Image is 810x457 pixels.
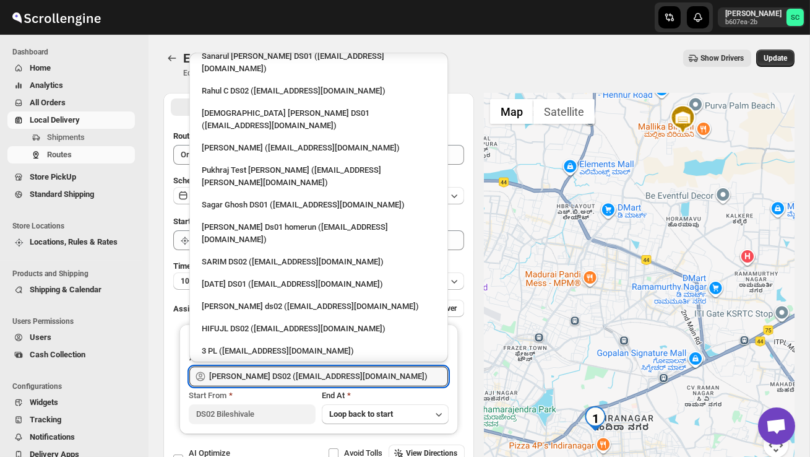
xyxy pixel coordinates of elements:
span: Scheduled for [173,176,223,185]
text: SC [791,14,799,22]
button: Shipping & Calendar [7,281,135,298]
span: Standard Shipping [30,189,94,199]
span: Local Delivery [30,115,80,124]
button: Loop back to start [322,404,449,424]
button: Analytics [7,77,135,94]
li: Sagar Ghosh DS01 (loneyoj483@downlor.com) [189,193,448,215]
div: Sanarul [PERSON_NAME] DS01 ([EMAIL_ADDRESS][DOMAIN_NAME]) [202,50,436,75]
p: [PERSON_NAME] [725,9,782,19]
span: Route Name [173,131,217,141]
div: [DATE] DS01 ([EMAIL_ADDRESS][DOMAIN_NAME]) [202,278,436,290]
li: Rahul C DS02 (rahul.chopra@home-run.co) [189,79,448,101]
li: REMON DS02 (kesame7468@btcours.com) [189,361,448,383]
span: Store PickUp [30,172,76,181]
div: SARIM DS02 ([EMAIL_ADDRESS][DOMAIN_NAME]) [202,256,436,268]
button: Show satellite imagery [533,99,595,124]
span: Configurations [12,381,140,391]
span: Start From [189,391,226,400]
div: Sagar Ghosh DS01 ([EMAIL_ADDRESS][DOMAIN_NAME]) [202,199,436,211]
li: Islam Laskar DS01 (vixib74172@ikowat.com) [189,101,448,136]
div: [DEMOGRAPHIC_DATA] [PERSON_NAME] DS01 ([EMAIL_ADDRESS][DOMAIN_NAME]) [202,107,436,132]
li: Rashidul ds02 (vaseno4694@minduls.com) [189,294,448,316]
span: Routes [47,150,72,159]
div: [PERSON_NAME] Ds01 homerun ([EMAIL_ADDRESS][DOMAIN_NAME]) [202,221,436,246]
span: Sanjay chetri [786,9,804,26]
button: Routes [163,50,181,67]
input: Eg: Bengaluru Route [173,145,464,165]
button: Widgets [7,394,135,411]
button: All Route Options [171,98,317,116]
span: Users Permissions [12,316,140,326]
button: All Orders [7,94,135,111]
span: Show Drivers [700,53,744,63]
button: Show street map [490,99,533,124]
p: Edit/update your created route [183,68,284,78]
a: Open chat [758,407,795,445]
span: Shipments [47,133,85,142]
button: Routes [7,146,135,163]
div: Rahul C DS02 ([EMAIL_ADDRESS][DOMAIN_NAME]) [202,85,436,97]
li: 3 PL (hello@home-run.co) [189,339,448,361]
input: Search assignee [209,367,448,386]
span: Users [30,333,51,342]
button: Shipments [7,129,135,146]
p: b607ea-2b [725,19,782,26]
div: 3 PL ([EMAIL_ADDRESS][DOMAIN_NAME]) [202,345,436,357]
span: Start Location (Warehouse) [173,217,271,226]
div: End At [322,390,449,402]
li: Raja DS01 (gasecig398@owlny.com) [189,272,448,294]
li: Sanarul Haque DS01 (fefifag638@adosnan.com) [189,44,448,79]
span: Analytics [30,81,63,90]
li: Sourav Ds01 homerun (bamij29633@eluxeer.com) [189,215,448,250]
img: ScrollEngine [10,2,103,33]
span: Update [764,53,787,63]
div: [PERSON_NAME] ([EMAIL_ADDRESS][DOMAIN_NAME]) [202,142,436,154]
button: Home [7,59,135,77]
span: Notifications [30,432,75,442]
span: Locations, Rules & Rates [30,237,118,246]
span: Loop back to start [329,409,393,419]
button: Show Drivers [683,50,751,67]
button: [DATE]|[DATE] [173,187,464,204]
span: Edit Route [183,51,239,66]
button: Cash Collection [7,346,135,363]
div: HIFUJL DS02 ([EMAIL_ADDRESS][DOMAIN_NAME]) [202,323,436,335]
div: Pukhraj Test [PERSON_NAME] ([EMAIL_ADDRESS][PERSON_NAME][DOMAIN_NAME]) [202,164,436,189]
span: Tracking [30,415,61,424]
span: Assign to [173,304,207,313]
button: Update [756,50,795,67]
span: Widgets [30,398,58,407]
span: 10 minutes [181,276,218,286]
span: Products and Shipping [12,269,140,279]
div: 1 [583,406,608,431]
li: Vikas Rathod (lolegiy458@nalwan.com) [189,136,448,158]
span: All Orders [30,98,66,107]
span: Store Locations [12,221,140,231]
span: Cash Collection [30,350,85,359]
button: Notifications [7,429,135,446]
span: Dashboard [12,47,140,57]
div: [PERSON_NAME] ds02 ([EMAIL_ADDRESS][DOMAIN_NAME]) [202,300,436,313]
li: Pukhraj Test Grewal (lesogip197@pariag.com) [189,158,448,193]
li: SARIM DS02 (xititor414@owlny.com) [189,250,448,272]
button: Users [7,329,135,346]
button: Locations, Rules & Rates [7,233,135,251]
button: 10 minutes [173,272,464,290]
button: Tracking [7,411,135,429]
button: User menu [718,7,805,27]
span: Time Per Stop [173,261,223,271]
span: Home [30,63,51,72]
span: Shipping & Calendar [30,285,101,294]
li: HIFUJL DS02 (cepali9173@intady.com) [189,316,448,339]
